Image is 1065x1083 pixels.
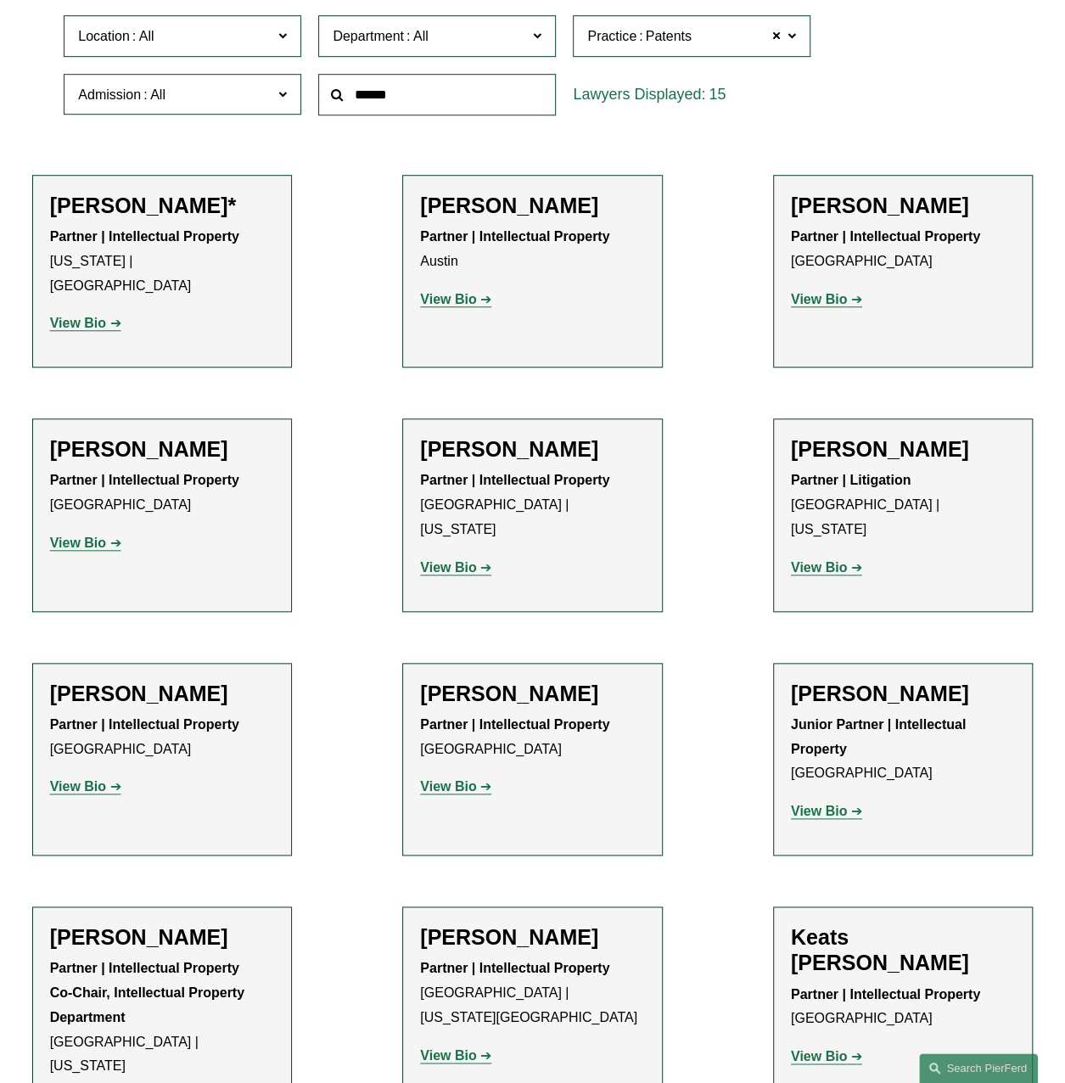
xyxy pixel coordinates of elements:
[50,193,275,218] h2: [PERSON_NAME]*
[791,717,970,756] strong: Junior Partner | Intellectual Property
[50,316,121,330] a: View Bio
[791,987,980,1002] strong: Partner | Intellectual Property
[791,292,862,306] a: View Bio
[420,717,609,732] strong: Partner | Intellectual Property
[78,29,130,43] span: Location
[420,961,609,975] strong: Partner | Intellectual Property
[791,469,1016,541] p: [GEOGRAPHIC_DATA] | [US_STATE]
[791,193,1016,218] h2: [PERSON_NAME]
[50,779,121,794] a: View Bio
[420,681,645,706] h2: [PERSON_NAME]
[50,229,239,244] strong: Partner | Intellectual Property
[791,225,1016,274] p: [GEOGRAPHIC_DATA]
[420,560,491,575] a: View Bio
[791,436,1016,462] h2: [PERSON_NAME]
[791,292,847,306] strong: View Bio
[420,957,645,1030] p: [GEOGRAPHIC_DATA] | [US_STATE][GEOGRAPHIC_DATA]
[420,924,645,950] h2: [PERSON_NAME]
[791,1049,862,1063] a: View Bio
[420,225,645,274] p: Austin
[791,473,911,487] strong: Partner | Litigation
[50,316,106,330] strong: View Bio
[50,473,239,487] strong: Partner | Intellectual Property
[420,1048,476,1063] strong: View Bio
[420,713,645,762] p: [GEOGRAPHIC_DATA]
[420,473,609,487] strong: Partner | Intellectual Property
[50,469,275,518] p: [GEOGRAPHIC_DATA]
[50,536,121,550] a: View Bio
[420,779,491,794] a: View Bio
[50,436,275,462] h2: [PERSON_NAME]
[420,436,645,462] h2: [PERSON_NAME]
[791,560,847,575] strong: View Bio
[587,29,636,43] span: Practice
[791,924,1016,976] h2: Keats [PERSON_NAME]
[646,25,692,48] span: Patents
[78,87,141,102] span: Admission
[791,983,1016,1032] p: [GEOGRAPHIC_DATA]
[420,469,645,541] p: [GEOGRAPHIC_DATA] | [US_STATE]
[50,961,249,1024] strong: Partner | Intellectual Property Co-Chair, Intellectual Property Department
[50,536,106,550] strong: View Bio
[50,957,275,1079] p: [GEOGRAPHIC_DATA] | [US_STATE]
[50,681,275,706] h2: [PERSON_NAME]
[420,779,476,794] strong: View Bio
[420,1048,491,1063] a: View Bio
[791,804,862,818] a: View Bio
[420,292,491,306] a: View Bio
[919,1053,1038,1083] a: Search this site
[791,804,847,818] strong: View Bio
[333,29,404,43] span: Department
[50,779,106,794] strong: View Bio
[50,924,275,950] h2: [PERSON_NAME]
[50,717,239,732] strong: Partner | Intellectual Property
[791,681,1016,706] h2: [PERSON_NAME]
[50,713,275,762] p: [GEOGRAPHIC_DATA]
[791,560,862,575] a: View Bio
[791,1049,847,1063] strong: View Bio
[709,86,726,103] span: 15
[420,292,476,306] strong: View Bio
[420,560,476,575] strong: View Bio
[50,225,275,298] p: [US_STATE] | [GEOGRAPHIC_DATA]
[791,229,980,244] strong: Partner | Intellectual Property
[791,713,1016,786] p: [GEOGRAPHIC_DATA]
[420,229,609,244] strong: Partner | Intellectual Property
[420,193,645,218] h2: [PERSON_NAME]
